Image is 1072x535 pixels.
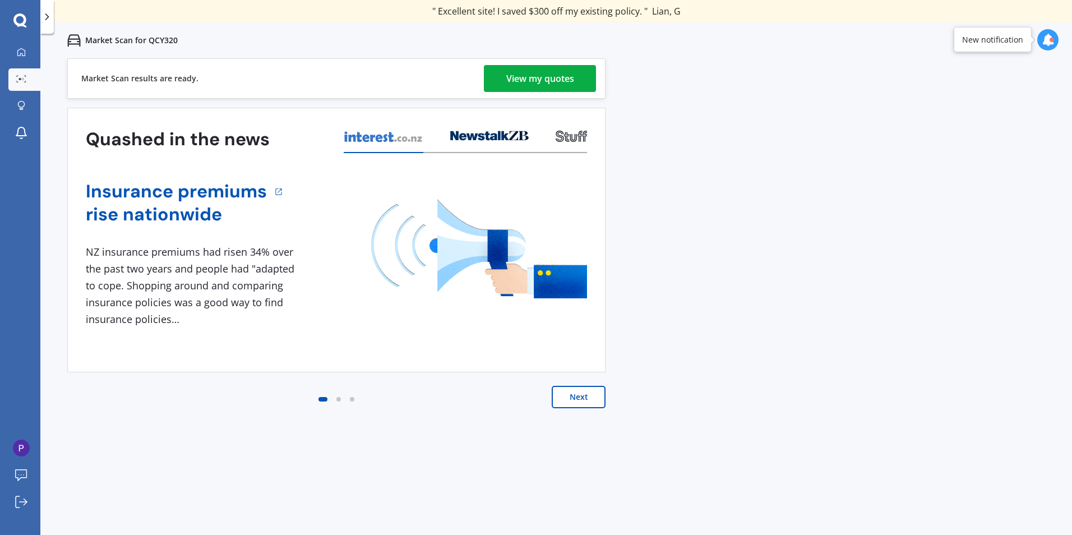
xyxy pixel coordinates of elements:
[86,180,267,203] a: Insurance premiums
[86,244,299,328] div: NZ insurance premiums had risen 34% over the past two years and people had "adapted to cope. Shop...
[371,199,587,298] img: media image
[86,128,270,151] h3: Quashed in the news
[962,34,1023,45] div: New notification
[85,35,178,46] p: Market Scan for QCY320
[484,65,596,92] a: View my quotes
[81,59,198,98] div: Market Scan results are ready.
[552,386,606,408] button: Next
[67,34,81,47] img: car.f15378c7a67c060ca3f3.svg
[13,440,30,456] img: ACg8ocI82VbMzKQ7AJrnbTjfeqqi-Zx_zTmnfxPTDtr0K1-6-vrGnA=s96-c
[86,203,267,226] a: rise nationwide
[506,65,574,92] div: View my quotes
